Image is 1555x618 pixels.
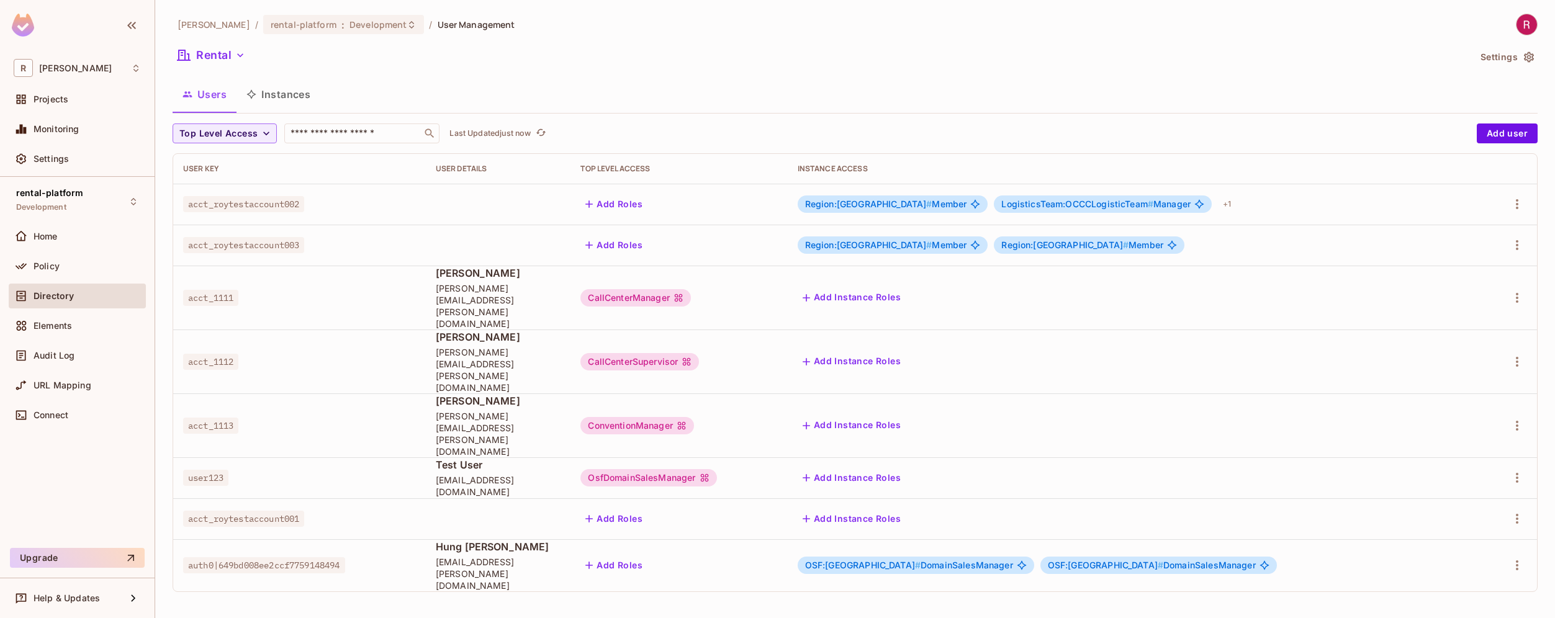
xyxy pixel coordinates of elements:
[34,593,100,603] span: Help & Updates
[1218,194,1236,214] div: + 1
[179,126,258,141] span: Top Level Access
[1123,240,1129,250] span: #
[34,410,68,420] span: Connect
[16,188,83,198] span: rental-platform
[926,240,932,250] span: #
[429,19,432,30] li: /
[183,557,345,573] span: auth0|649bd008ee2ccf7759148494
[34,351,74,361] span: Audit Log
[805,240,932,250] span: Region:[GEOGRAPHIC_DATA]
[436,266,561,280] span: [PERSON_NAME]
[580,469,716,486] div: OsfDomainSalesManager
[183,237,304,253] span: acct_roytestaccount003
[805,560,1013,570] span: DomainSalesManager
[798,164,1472,174] div: Instance Access
[183,470,228,486] span: user123
[255,19,258,30] li: /
[438,19,515,30] span: User Management
[34,231,58,241] span: Home
[1517,14,1537,35] img: roy zhang
[39,63,112,73] span: Workspace: roy-poc
[436,458,561,472] span: Test User
[436,330,561,344] span: [PERSON_NAME]
[1048,560,1256,570] span: DomainSalesManager
[1001,240,1163,250] span: Member
[237,79,320,110] button: Instances
[436,346,561,393] span: [PERSON_NAME][EMAIL_ADDRESS][PERSON_NAME][DOMAIN_NAME]
[1001,199,1191,209] span: Manager
[436,394,561,408] span: [PERSON_NAME]
[34,321,72,331] span: Elements
[798,352,906,372] button: Add Instance Roles
[580,164,777,174] div: Top Level Access
[173,45,250,65] button: Rental
[580,353,699,370] div: CallCenterSupervisor
[271,19,336,30] span: rental-platform
[183,290,238,306] span: acct_1111
[915,560,921,570] span: #
[580,235,647,255] button: Add Roles
[531,126,548,141] span: Click to refresh data
[436,410,561,457] span: [PERSON_NAME][EMAIL_ADDRESS][PERSON_NAME][DOMAIN_NAME]
[16,202,66,212] span: Development
[173,79,237,110] button: Users
[183,354,238,370] span: acct_1112
[34,380,91,390] span: URL Mapping
[533,126,548,141] button: refresh
[12,14,34,37] img: SReyMgAAAABJRU5ErkJggg==
[926,199,932,209] span: #
[34,261,60,271] span: Policy
[341,20,345,30] span: :
[436,282,561,329] span: [PERSON_NAME][EMAIL_ADDRESS][PERSON_NAME][DOMAIN_NAME]
[1476,47,1538,67] button: Settings
[178,19,250,30] span: the active workspace
[14,59,33,77] span: R
[34,154,69,164] span: Settings
[1048,560,1163,570] span: OSF:[GEOGRAPHIC_DATA]
[183,511,304,527] span: acct_roytestaccount001
[805,560,921,570] span: OSF:[GEOGRAPHIC_DATA]
[1001,240,1129,250] span: Region:[GEOGRAPHIC_DATA]
[1148,199,1153,209] span: #
[580,417,694,434] div: ConventionManager
[173,123,277,143] button: Top Level Access
[183,196,304,212] span: acct_roytestaccount002
[183,418,238,434] span: acct_1113
[10,548,145,568] button: Upgrade
[798,509,906,529] button: Add Instance Roles
[805,199,932,209] span: Region:[GEOGRAPHIC_DATA]
[1477,123,1538,143] button: Add user
[436,540,561,553] span: Hung [PERSON_NAME]
[580,194,647,214] button: Add Roles
[436,474,561,498] span: [EMAIL_ADDRESS][DOMAIN_NAME]
[34,94,68,104] span: Projects
[183,164,416,174] div: User Key
[536,127,546,140] span: refresh
[805,240,967,250] span: Member
[1001,199,1153,209] span: LogisticsTeam:OCCCLogisticTeam
[580,555,647,575] button: Add Roles
[798,288,906,308] button: Add Instance Roles
[349,19,407,30] span: Development
[436,556,561,591] span: [EMAIL_ADDRESS][PERSON_NAME][DOMAIN_NAME]
[1158,560,1163,570] span: #
[436,164,561,174] div: User Details
[798,468,906,488] button: Add Instance Roles
[34,124,79,134] span: Monitoring
[580,509,647,529] button: Add Roles
[798,416,906,436] button: Add Instance Roles
[580,289,691,307] div: CallCenterManager
[805,199,967,209] span: Member
[449,128,531,138] p: Last Updated just now
[34,291,74,301] span: Directory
